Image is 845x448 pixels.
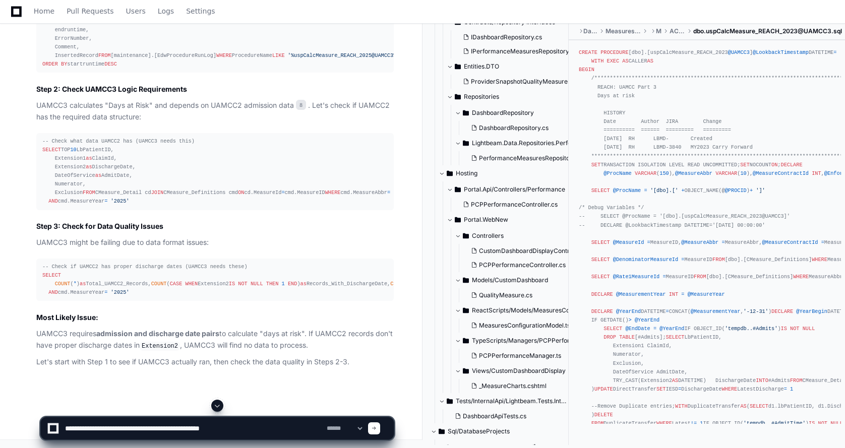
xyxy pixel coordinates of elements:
[467,349,579,363] button: PCPPerformanceManager.ts
[472,109,534,117] span: DashboardRepository
[656,386,666,392] span: SET
[186,281,198,287] span: WHEN
[447,212,577,228] button: Portal.WebNew
[756,187,765,194] span: ']'
[603,170,631,176] span: @ProcName
[771,308,793,314] span: DECLARE
[455,228,585,244] button: Controllers
[34,8,54,14] span: Home
[635,170,656,176] span: VARCHAR
[591,239,610,245] span: SELECT
[288,281,297,287] span: END
[104,289,107,295] span: =
[479,382,547,390] span: _MeasureCharts.cshtml
[781,326,787,332] span: IS
[472,337,585,345] span: TypeScripts/Managers/PCPPerformance
[790,326,815,332] span: NOT NULL
[762,239,818,245] span: @MeasureContractId
[662,274,666,280] span: =
[479,291,532,299] span: QualityMeasure.cs
[42,272,61,278] span: SELECT
[479,322,570,330] span: MeasuresConfigurationModel.ts
[472,367,566,375] span: Views/CustomDashboardDisplay
[467,379,579,393] button: _MeasureCharts.cshtml
[98,52,111,58] span: FROM
[591,274,610,280] span: SELECT
[80,281,86,287] span: as
[42,263,388,297] div: ( ) Total_UAMCC2_Records, ( Extension2 ) Records_With_DischargeDate, ( TRY_CAST(Extension2 DATETI...
[644,187,647,194] span: =
[479,247,590,255] span: CustomDashboardDisplayController.cs
[715,170,737,176] span: VARCHAR
[447,58,577,75] button: Entities.DTO
[104,61,117,67] span: DESC
[479,261,566,269] span: PCPPerformanceController.cs
[796,308,827,314] span: @YearBegin
[229,281,235,287] span: IS
[296,100,306,110] span: 8
[659,170,669,176] span: 150
[607,58,619,64] span: EXEC
[678,386,681,392] span: =
[812,170,821,176] span: INT
[36,100,394,123] p: UAMCC3 calculates "Days at Risk" and depends on UAMCC2 admission data . Let's check if UAMCC2 has...
[647,58,653,64] span: AS
[455,302,585,318] button: ReactScripts/Models/MeasuresConfiguration
[471,47,577,55] span: IPerformanceMeasuresRepository.cs
[669,291,678,297] span: INT
[447,89,577,105] button: Repositories
[36,356,394,368] p: Let's start with Step 1 to see if UAMCC3 actually ran, then check the data quality in Steps 2-3.
[455,214,461,226] svg: Directory
[812,257,827,263] span: WHERE
[455,135,585,151] button: Lightbeam.Data.Repositories.Performance
[467,121,579,135] button: DashboardRepository.cs
[728,49,750,55] span: @UAMCC3
[140,342,180,351] code: Extension2
[583,27,597,35] span: DatabaseProjects
[656,27,661,35] span: Measures
[42,138,195,144] span: -- Check what data UAMCC2 has (UAMCC3 needs this)
[390,281,406,287] span: COUNT
[282,281,285,287] span: 1
[67,8,113,14] span: Pull Requests
[95,172,101,178] span: as
[753,49,809,55] span: @LookbackTimestamp
[579,49,597,55] span: CREATE
[36,221,394,231] h2: Step 3: Check for Data Quality Issues
[55,281,71,287] span: COUNT
[455,91,461,103] svg: Directory
[472,306,585,314] span: ReactScripts/Models/MeasuresConfiguration
[48,289,57,295] span: AND
[456,397,569,405] span: Tests/InternalApi/Lightbeam.Tests.InternalApi.Tests/Tests
[721,239,725,245] span: =
[613,187,641,194] span: @ProcName
[456,169,477,177] span: Hosting
[622,58,628,64] span: AS
[780,162,802,168] span: DECLARE
[467,288,579,302] button: QualityMeasure.cs
[821,239,824,245] span: =
[467,258,587,272] button: PCPPerformanceController.cs
[36,84,394,94] h2: Step 2: Check UAMCC3 Logic Requirements
[455,105,585,121] button: DashboardRepository
[740,170,746,176] span: 10
[790,377,803,383] span: FROM
[158,8,174,14] span: Logs
[111,198,130,204] span: '2025'
[266,281,279,287] span: THEN
[666,308,669,314] span: =
[744,308,768,314] span: '-12-31'
[36,312,394,323] h2: Most Likely Issue:
[42,147,61,153] span: SELECT
[675,170,712,176] span: @MeasureAbbr
[170,281,183,287] span: CASE
[459,30,577,44] button: IDashboardRepository.cs
[613,274,659,280] span: @Rate1MeasureId
[447,181,577,198] button: Portal.Api/Controllers/Performance
[591,291,613,297] span: DECLARE
[784,386,787,392] span: =
[666,334,685,340] span: SELECT
[455,272,585,288] button: Models/CustomDashboard
[36,237,394,248] p: UAMCC3 might be failing due to data format issues:
[48,198,57,204] span: AND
